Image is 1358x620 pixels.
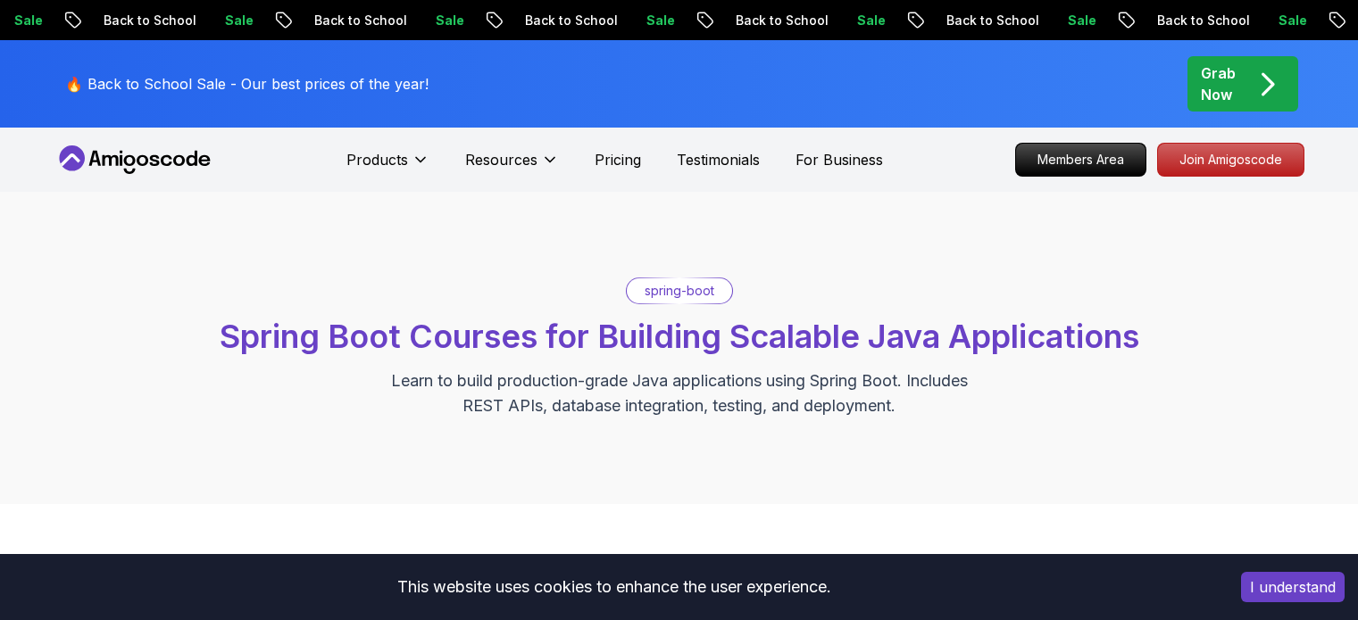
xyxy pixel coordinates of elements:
[830,12,887,29] p: Sale
[1130,12,1252,29] p: Back to School
[1157,143,1304,177] a: Join Amigoscode
[620,12,677,29] p: Sale
[13,567,1214,607] div: This website uses cookies to enhance the user experience.
[595,149,641,170] a: Pricing
[346,149,408,170] p: Products
[198,12,255,29] p: Sale
[1201,62,1236,105] p: Grab Now
[287,12,409,29] p: Back to School
[796,149,883,170] a: For Business
[346,149,429,185] button: Products
[1252,12,1309,29] p: Sale
[645,282,714,300] p: spring-boot
[220,317,1139,356] span: Spring Boot Courses for Building Scalable Java Applications
[409,12,466,29] p: Sale
[709,12,830,29] p: Back to School
[465,149,559,185] button: Resources
[77,12,198,29] p: Back to School
[1158,144,1304,176] p: Join Amigoscode
[1041,12,1098,29] p: Sale
[65,73,429,95] p: 🔥 Back to School Sale - Our best prices of the year!
[498,12,620,29] p: Back to School
[1016,144,1146,176] p: Members Area
[677,149,760,170] a: Testimonials
[920,12,1041,29] p: Back to School
[1015,143,1146,177] a: Members Area
[379,368,979,418] p: Learn to build production-grade Java applications using Spring Boot. Includes REST APIs, database...
[1241,572,1345,602] button: Accept cookies
[465,149,537,170] p: Resources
